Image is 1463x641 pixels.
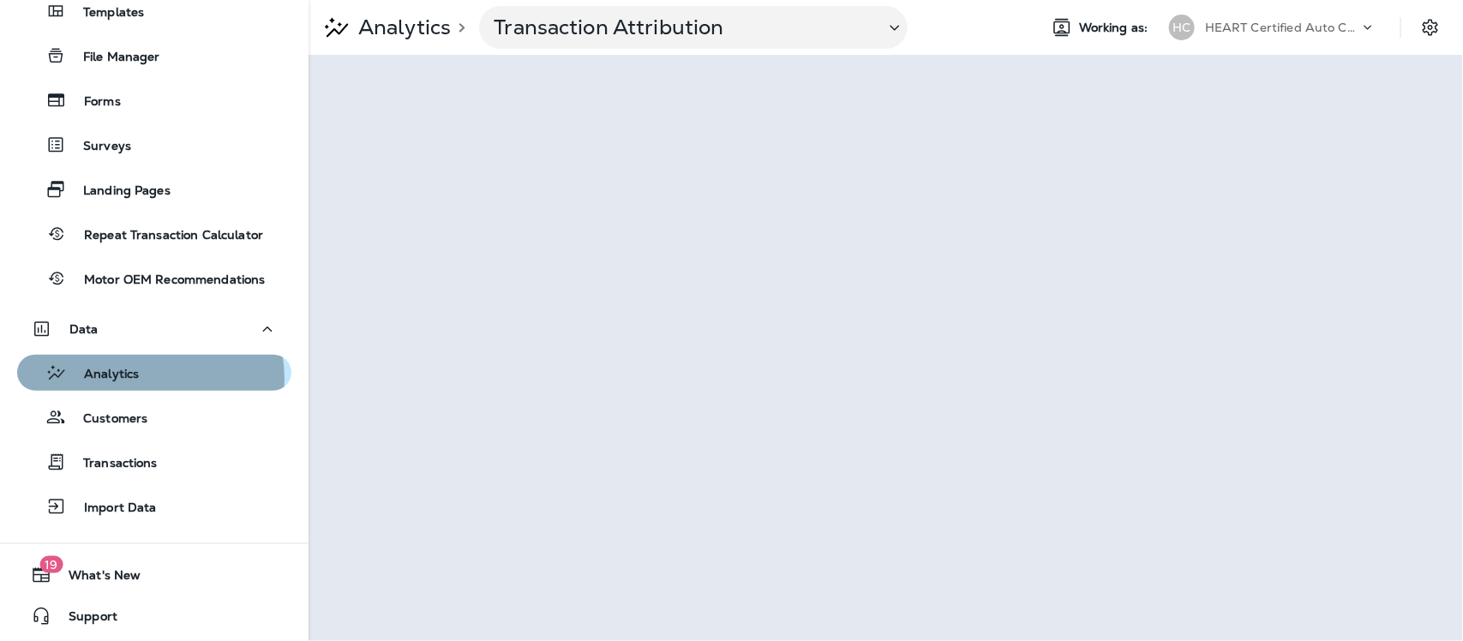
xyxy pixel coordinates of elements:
button: Customers [17,399,291,435]
p: > [451,21,465,34]
span: Support [51,609,117,630]
p: Customers [66,411,147,428]
button: 19What's New [17,558,291,592]
p: Transaction Attribution [494,15,871,40]
p: Surveys [66,139,131,155]
button: Analytics [17,355,291,391]
button: Settings [1415,12,1446,43]
button: Motor OEM Recommendations [17,261,291,297]
button: Repeat Transaction Calculator [17,216,291,252]
button: Landing Pages [17,171,291,207]
button: Surveys [17,127,291,163]
button: Transactions [17,444,291,480]
p: Templates [66,5,144,21]
button: Import Data [17,488,291,524]
p: Transactions [66,456,158,472]
p: Forms [67,94,121,111]
p: Motor OEM Recommendations [67,273,266,289]
button: Data [17,312,291,346]
div: HC [1169,15,1195,40]
p: Analytics [351,15,451,40]
button: Support [17,599,291,633]
button: Forms [17,82,291,118]
p: Analytics [67,367,139,383]
span: Working as: [1079,21,1152,35]
p: Repeat Transaction Calculator [67,228,263,244]
p: Data [69,322,99,336]
p: HEART Certified Auto Care [1205,21,1359,34]
button: File Manager [17,38,291,74]
p: Import Data [67,500,157,517]
span: 19 [39,556,63,573]
span: What's New [51,568,141,589]
p: File Manager [66,50,160,66]
p: Landing Pages [66,183,171,200]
